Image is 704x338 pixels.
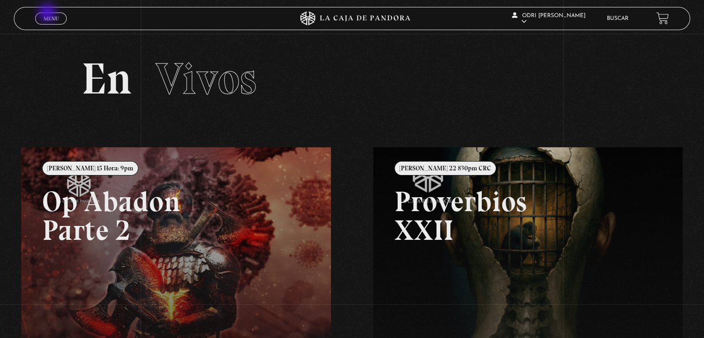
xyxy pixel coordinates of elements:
span: Menu [44,16,59,21]
a: View your shopping cart [656,12,669,25]
span: Cerrar [40,23,62,30]
a: Buscar [607,16,629,21]
h2: En [81,57,622,101]
span: odri [PERSON_NAME] [512,13,586,25]
span: Vivos [156,52,256,105]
